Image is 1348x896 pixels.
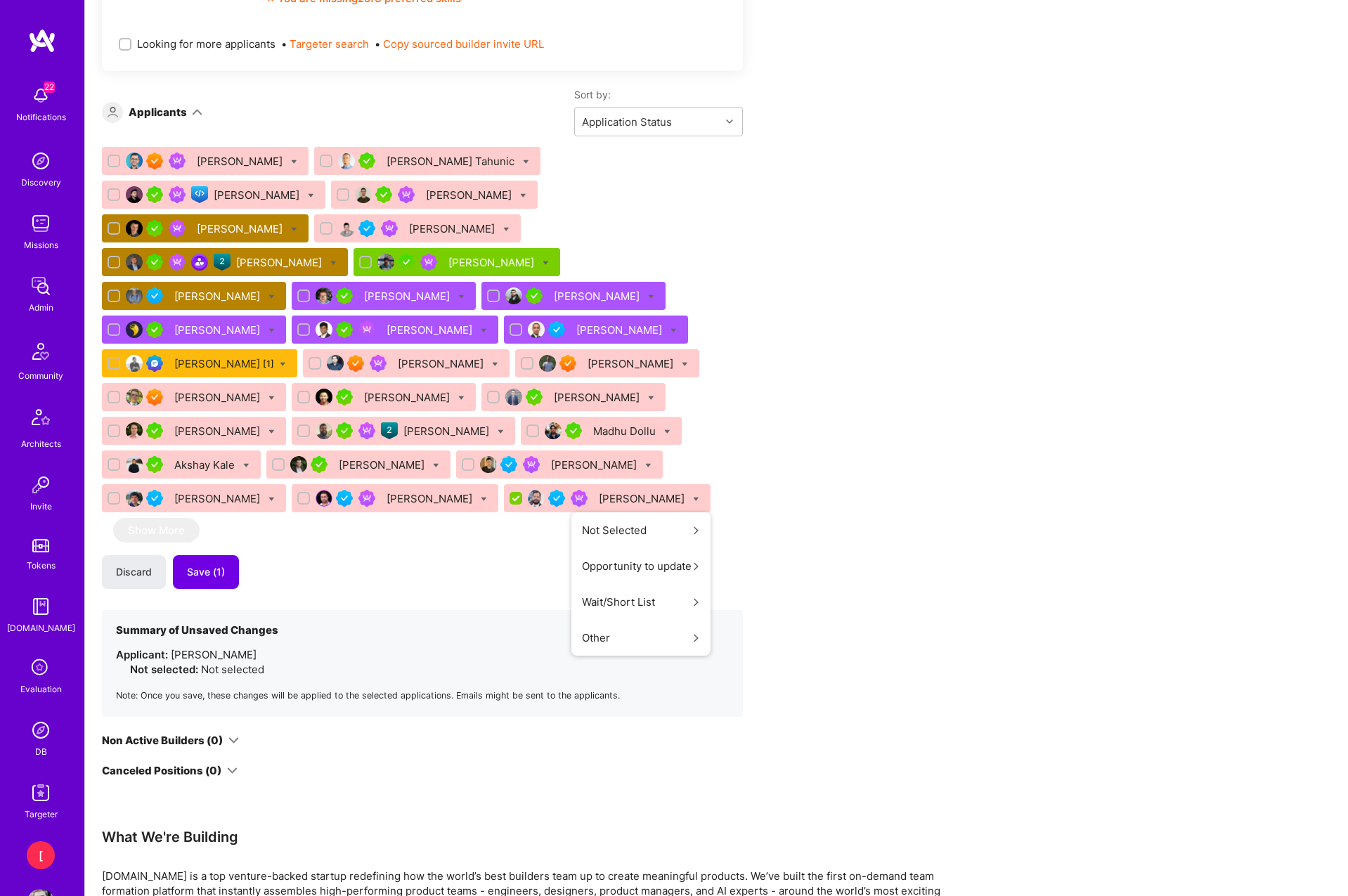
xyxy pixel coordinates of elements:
img: User Avatar [528,321,545,338]
img: User Avatar [290,456,307,473]
i: icon ArrowRight [692,562,700,571]
div: Evaluation [20,682,62,696]
img: Exceptional A.Teamer [559,355,576,372]
i: icon SelectionTeam [27,655,54,682]
i: Bulk Status Update [481,327,487,334]
div: Admin [29,300,53,315]
img: Front-end guild [191,186,208,203]
img: Been on Mission [398,186,415,203]
img: User Avatar [539,355,556,372]
img: User Avatar [126,254,143,271]
img: admin teamwork [27,272,55,300]
div: Not selected [130,662,729,677]
img: User Avatar [355,186,372,203]
img: guide book [27,592,55,621]
i: Bulk Status Update [291,226,297,233]
img: tokens [32,539,49,552]
a: [ [23,841,58,869]
span: Save (1) [187,565,225,579]
img: User Avatar [338,152,355,169]
button: Opportunity to update [571,548,711,584]
img: A.Teamer in Residence [336,389,353,405]
label: Sort by: [574,88,743,101]
span: Looking for more applicants [137,37,276,51]
i: Bulk Status Update [498,429,504,435]
div: [PERSON_NAME] [174,424,263,439]
i: Bulk Status Update [268,294,275,300]
img: Vetted A.Teamer [548,321,565,338]
div: Missions [24,238,58,252]
i: Bulk Status Update [520,193,526,199]
span: Discard [116,565,152,579]
img: User Avatar [126,355,143,372]
img: Been on Mission [169,254,186,271]
img: Vetted A.Teamer [146,490,163,507]
img: User Avatar [126,321,143,338]
i: Bulk Status Update [330,260,337,266]
img: User Avatar [126,287,143,304]
img: Vetted A.Teamer [500,456,517,473]
div: [PERSON_NAME] [387,491,475,506]
button: Discard [102,555,166,589]
div: Madhu Dollu [593,424,659,439]
img: Community leader [191,254,208,271]
button: Save (1) [173,555,239,589]
img: Admin Search [27,716,55,744]
div: [PERSON_NAME] [236,255,325,270]
img: Been on Mission [370,355,387,372]
img: Exceptional A.Teamer [146,389,163,405]
img: Been on Mission [358,422,375,439]
i: Bulk Status Update [243,462,249,469]
img: A.Teamer in Residence [336,321,353,338]
img: bell [27,82,55,110]
i: Bulk Status Update [481,496,487,502]
div: [PERSON_NAME] [576,323,665,337]
img: A.Teamer in Residence [146,186,163,203]
i: icon ArrowRight [692,598,700,606]
i: Bulk Status Update [648,294,654,300]
img: Been on Mission [358,321,375,338]
div: Canceled Positions (0) [102,763,221,778]
div: [PERSON_NAME] [403,424,492,439]
div: [PERSON_NAME] [554,390,642,405]
button: Other [571,620,711,656]
img: A.Teamer in Residence [336,287,353,304]
img: Been on Mission [169,186,186,203]
div: Application Status [582,115,672,129]
img: User Avatar [126,389,143,405]
i: Bulk Status Update [268,429,275,435]
strong: Applicant: [116,648,168,661]
i: icon ArrowDown [192,107,202,117]
i: icon ArrowDown [228,735,239,746]
div: [PERSON_NAME] [588,356,676,371]
i: Bulk Status Update [670,327,677,334]
img: A.Teamer in Residence [146,321,163,338]
img: A.Teamer in Residence [146,254,163,271]
img: A.Teamer in Residence [358,152,375,169]
div: [PERSON_NAME] [174,390,263,405]
i: Bulk Status Update [268,327,275,334]
i: Bulk Status Update [268,395,275,401]
img: Vetted A.Teamer [146,287,163,304]
i: Bulk Status Update [268,496,275,502]
i: Bulk Status Update [523,159,529,165]
div: [PERSON_NAME] [214,188,302,202]
div: [PERSON_NAME] [174,289,263,304]
img: User Avatar [126,186,143,203]
i: Bulk Status Update [693,496,699,502]
img: User Avatar [126,152,143,169]
img: A.Teamer in Residence [336,422,353,439]
img: Been on Mission [523,456,540,473]
img: Been on Mission [169,152,186,169]
img: Exceptional A.Teamer [347,355,364,372]
img: User Avatar [505,287,522,304]
img: Community [24,335,58,368]
div: [PERSON_NAME] [197,154,285,169]
strong: Not selected: [130,663,198,676]
img: Evaluation Call Booked [146,355,163,372]
img: A.Teamer in Residence [565,422,582,439]
div: Community [18,368,63,383]
button: Not Selected [571,512,711,548]
div: Targeter [25,807,58,822]
img: User Avatar [316,287,332,304]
